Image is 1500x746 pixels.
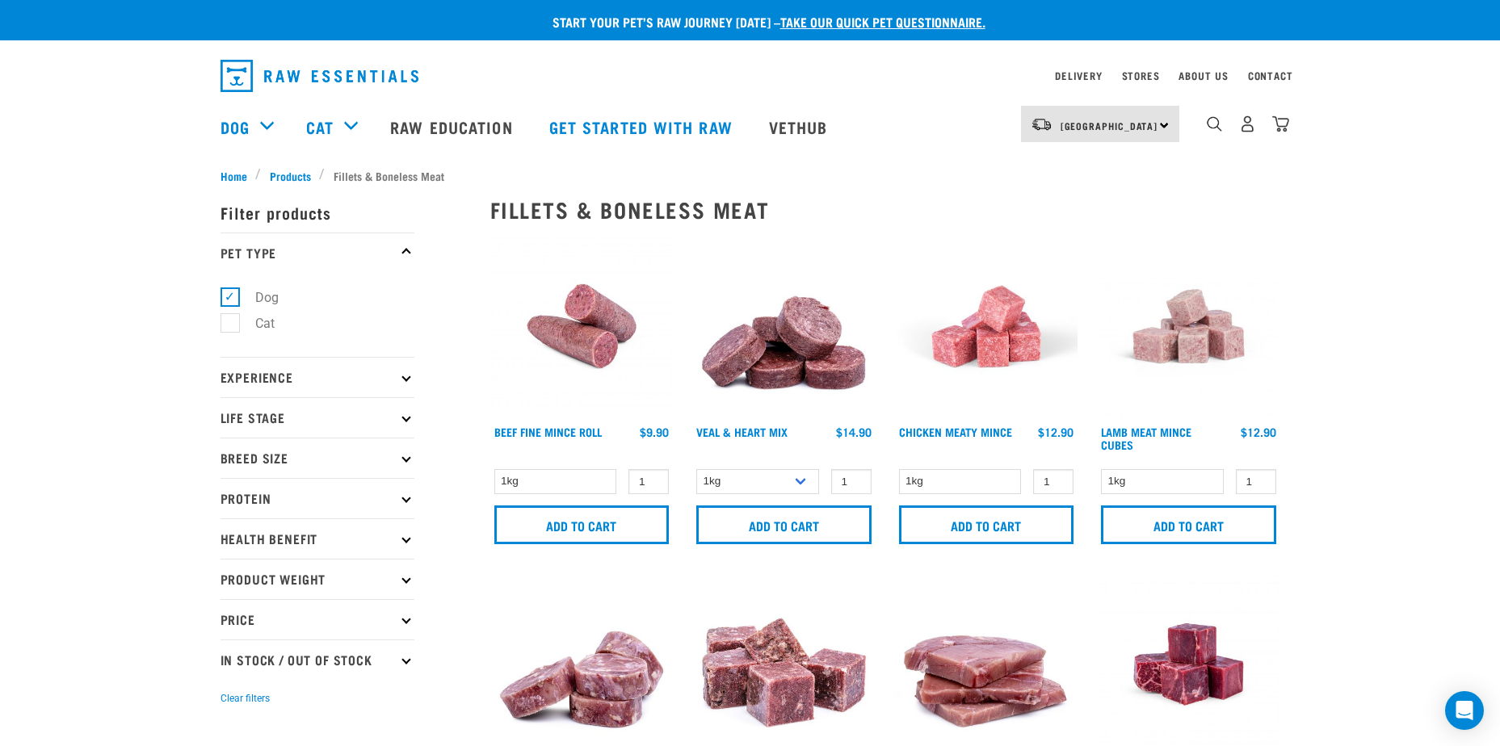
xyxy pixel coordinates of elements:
label: Cat [229,313,281,333]
nav: breadcrumbs [221,167,1280,184]
div: $12.90 [1038,425,1074,438]
a: Products [261,167,319,184]
a: Stores [1122,73,1160,78]
img: Raw Essentials Logo [221,60,418,92]
a: Beef Fine Mince Roll [494,429,602,434]
a: Lamb Meat Mince Cubes [1101,429,1191,447]
p: Product Weight [221,559,414,599]
input: Add to cart [899,505,1074,544]
div: Open Intercom Messenger [1445,691,1484,730]
p: Life Stage [221,397,414,438]
img: home-icon@2x.png [1272,115,1289,132]
p: Price [221,599,414,639]
a: Veal & Heart Mix [696,429,788,434]
img: van-moving.png [1031,117,1053,132]
img: Chicken Meaty Mince [895,235,1078,418]
img: Lamb Meat Mince [1097,235,1280,418]
span: [GEOGRAPHIC_DATA] [1061,123,1158,128]
a: take our quick pet questionnaire. [780,18,985,25]
a: Delivery [1055,73,1102,78]
img: user.png [1239,115,1256,132]
input: Add to cart [696,505,872,544]
p: In Stock / Out Of Stock [221,639,414,680]
img: Venison Veal Salmon Tripe 1651 [490,235,674,418]
a: Home [221,167,256,184]
h2: Fillets & Boneless Meat [490,197,1280,222]
input: 1 [1033,469,1074,494]
input: 1 [831,469,872,494]
input: 1 [1236,469,1276,494]
span: Home [221,167,247,184]
a: Get started with Raw [533,94,753,159]
p: Breed Size [221,438,414,478]
p: Filter products [221,192,414,233]
a: Contact [1248,73,1293,78]
input: Add to cart [1101,505,1276,544]
a: About Us [1179,73,1228,78]
button: Clear filters [221,691,270,706]
div: $14.90 [836,425,872,438]
p: Health Benefit [221,518,414,559]
p: Protein [221,478,414,518]
img: 1152 Veal Heart Medallions 01 [692,235,876,418]
input: 1 [628,469,669,494]
input: Add to cart [494,505,670,544]
img: home-icon-1@2x.png [1207,116,1222,132]
label: Dog [229,287,285,308]
div: $9.90 [640,425,669,438]
a: Raw Education [374,94,532,159]
div: $12.90 [1241,425,1276,438]
span: Products [270,167,311,184]
a: Chicken Meaty Mince [899,429,1012,434]
a: Vethub [753,94,848,159]
a: Dog [221,115,250,139]
p: Experience [221,357,414,397]
a: Cat [306,115,334,139]
nav: dropdown navigation [208,53,1293,98]
p: Pet Type [221,233,414,273]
